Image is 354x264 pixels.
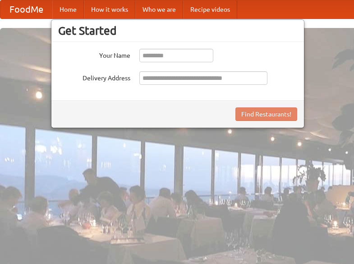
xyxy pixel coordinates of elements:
[135,0,183,19] a: Who we are
[84,0,135,19] a: How it works
[0,0,52,19] a: FoodMe
[58,49,130,60] label: Your Name
[58,24,297,37] h3: Get Started
[235,107,297,121] button: Find Restaurants!
[58,71,130,83] label: Delivery Address
[52,0,84,19] a: Home
[183,0,237,19] a: Recipe videos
